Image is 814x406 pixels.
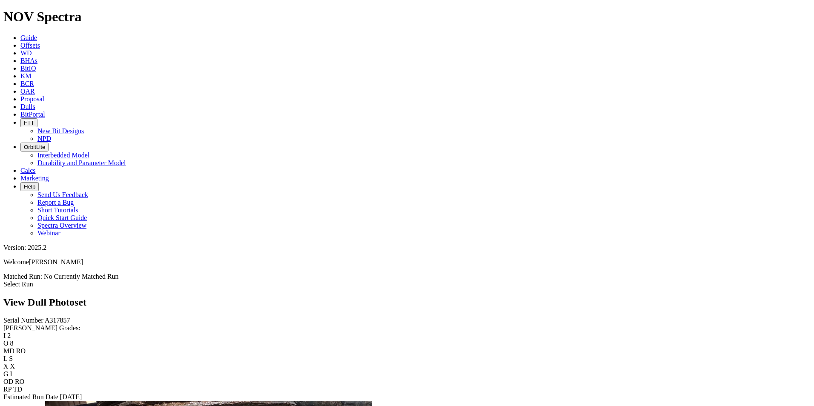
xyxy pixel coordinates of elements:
[20,118,37,127] button: FTT
[37,199,74,206] a: Report a Bug
[3,273,42,280] span: Matched Run:
[37,206,78,214] a: Short Tutorials
[20,42,40,49] a: Offsets
[3,258,811,266] p: Welcome
[3,317,43,324] label: Serial Number
[3,355,7,362] label: L
[24,144,45,150] span: OrbitLite
[10,370,12,377] span: I
[9,355,13,362] span: S
[20,103,35,110] a: Dulls
[3,280,33,288] a: Select Run
[3,332,6,339] label: I
[20,174,49,182] a: Marketing
[37,152,89,159] a: Interbedded Model
[29,258,83,266] span: [PERSON_NAME]
[20,167,36,174] a: Calcs
[60,393,82,400] span: [DATE]
[20,143,49,152] button: OrbitLite
[3,340,9,347] label: O
[3,347,14,355] label: MD
[37,191,88,198] a: Send Us Feedback
[13,386,22,393] span: TD
[10,340,14,347] span: 8
[37,135,51,142] a: NPD
[37,222,86,229] a: Spectra Overview
[3,363,9,370] label: X
[3,386,11,393] label: RP
[20,49,32,57] a: WD
[3,324,811,332] div: [PERSON_NAME] Grades:
[37,159,126,166] a: Durability and Parameter Model
[37,214,87,221] a: Quick Start Guide
[16,347,26,355] span: RO
[20,80,34,87] a: BCR
[10,363,15,370] span: X
[44,273,119,280] span: No Currently Matched Run
[3,297,811,308] h2: View Dull Photoset
[20,95,44,103] a: Proposal
[20,111,45,118] a: BitPortal
[37,127,84,134] a: New Bit Designs
[37,229,60,237] a: Webinar
[20,88,35,95] a: OAR
[45,317,70,324] span: A317857
[20,57,37,64] a: BHAs
[3,378,13,385] label: OD
[20,34,37,41] a: Guide
[3,244,811,252] div: Version: 2025.2
[3,9,811,25] h1: NOV Spectra
[24,183,35,190] span: Help
[7,332,11,339] span: 2
[20,72,32,80] a: KM
[3,370,9,377] label: G
[20,182,39,191] button: Help
[20,65,36,72] a: BitIQ
[15,378,24,385] span: RO
[24,120,34,126] span: FTT
[3,393,58,400] label: Estimated Run Date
